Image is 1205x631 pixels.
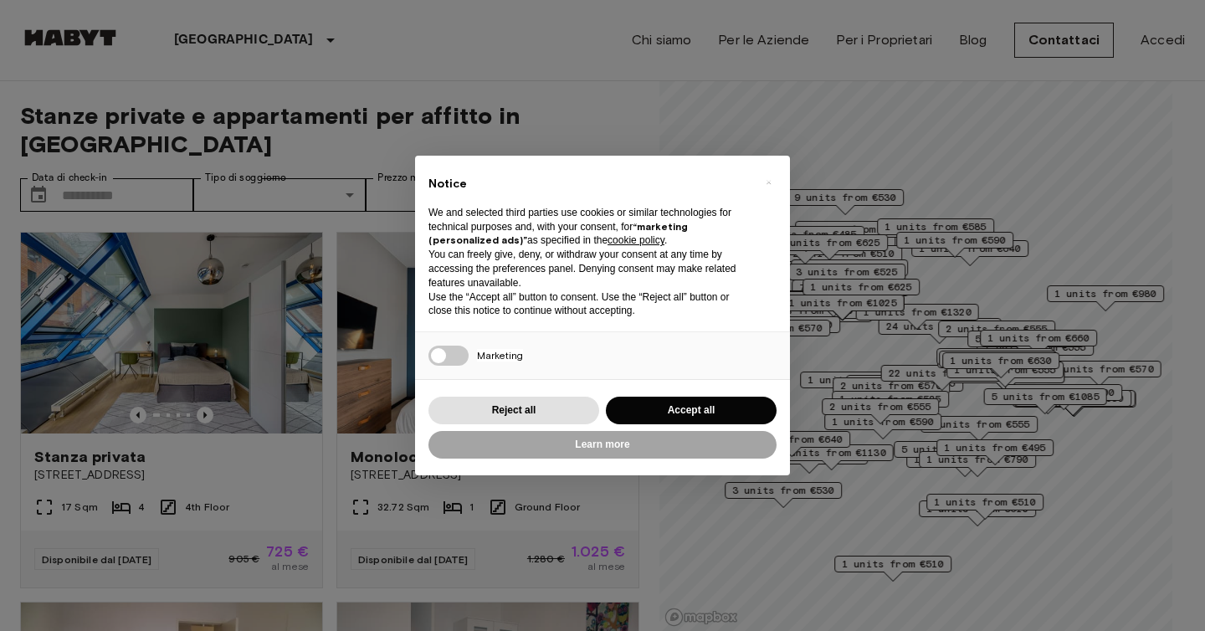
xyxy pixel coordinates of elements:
button: Learn more [428,431,777,459]
p: Use the “Accept all” button to consent. Use the “Reject all” button or close this notice to conti... [428,290,750,319]
h2: Notice [428,176,750,192]
span: Marketing [477,349,523,362]
button: Reject all [428,397,599,424]
strong: “marketing (personalized ads)” [428,220,688,247]
p: You can freely give, deny, or withdraw your consent at any time by accessing the preferences pane... [428,248,750,290]
button: Close this notice [755,169,782,196]
button: Accept all [606,397,777,424]
p: We and selected third parties use cookies or similar technologies for technical purposes and, wit... [428,206,750,248]
span: × [766,172,772,192]
a: cookie policy [608,234,664,246]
